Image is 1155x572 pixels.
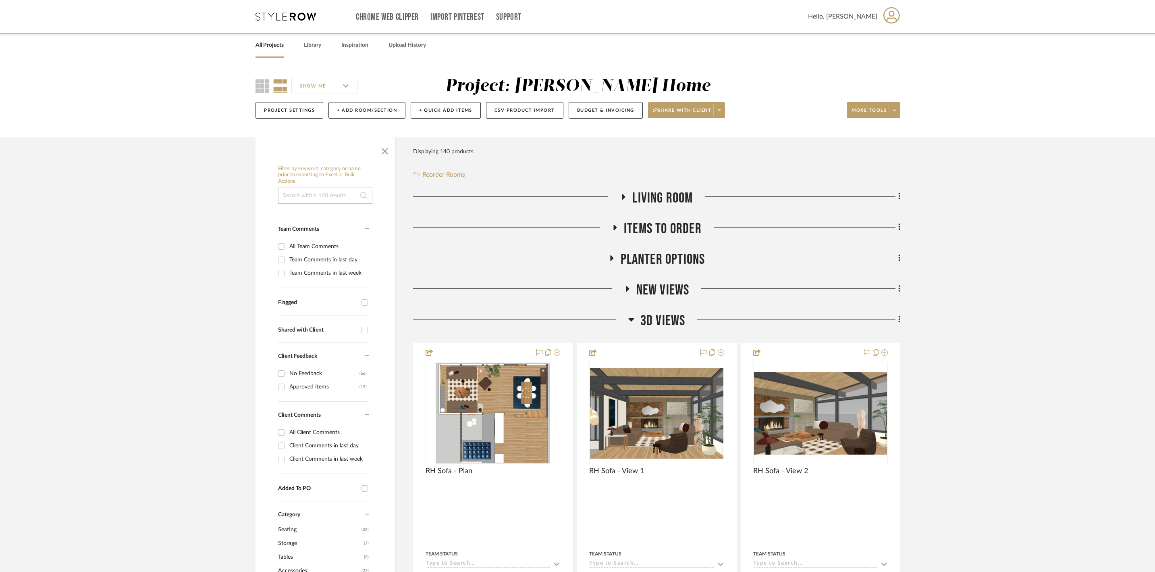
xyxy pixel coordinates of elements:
button: Reorder Rooms [413,170,465,180]
div: (19) [359,380,367,393]
span: Seating [278,523,359,537]
span: New Views [636,282,690,299]
button: + Add Room/Section [328,102,405,119]
img: RH Sofa - View 1 [590,368,723,459]
span: Client Feedback [278,353,317,359]
div: All Team Comments [289,240,367,253]
span: RH Sofa - View 1 [589,467,644,476]
div: Displaying 140 products [413,144,474,160]
button: More tools [847,102,900,118]
button: Project Settings [256,102,323,119]
button: Close [377,142,393,158]
div: Client Comments in last day [289,439,367,452]
div: (56) [359,367,367,380]
span: Living Room [632,190,693,207]
span: Client Comments [278,412,321,418]
span: (24) [361,523,369,536]
div: Team Status [753,550,785,557]
h6: Filter by keyword, category or name prior to exporting to Excel or Bulk Actions [278,166,372,185]
div: Approved Items [289,380,359,393]
div: Added To PO [278,485,357,492]
span: (7) [364,537,369,550]
button: CSV Product Import [486,102,563,119]
img: RH Sofa - Plan [436,363,550,463]
span: items to order [624,220,702,238]
span: 3d Views [640,312,686,330]
a: Import Pinterest [430,14,484,21]
span: More tools [852,107,887,119]
a: Chrome Web Clipper [356,14,419,21]
button: Share with client [648,102,725,118]
span: (6) [364,551,369,564]
a: Library [304,40,321,51]
input: Type to Search… [589,560,714,568]
div: No Feedback [289,367,359,380]
button: + Quick Add Items [411,102,481,119]
input: Type to Search… [753,560,878,568]
div: Team Status [589,550,621,557]
span: Storage [278,537,362,550]
span: Category [278,511,300,518]
div: All Client Comments [289,426,367,439]
input: Type to Search… [426,560,550,568]
div: Team Comments in last week [289,267,367,280]
a: Inspiration [341,40,368,51]
img: RH Sofa - View 2 [754,372,887,455]
div: Team Status [426,550,458,557]
span: RH Sofa - View 2 [753,467,808,476]
span: RH Sofa - Plan [426,467,472,476]
div: Project: [PERSON_NAME] Home [445,78,710,95]
span: Team Comments [278,226,319,232]
span: Hello, [PERSON_NAME] [808,12,877,21]
span: Reorder Rooms [422,170,465,180]
div: Client Comments in last week [289,453,367,466]
button: Budget & Invoicing [569,102,643,119]
div: Shared with Client [278,327,357,334]
a: All Projects [256,40,284,51]
span: Tables [278,550,362,564]
a: Upload History [388,40,426,51]
input: Search within 140 results [278,188,372,204]
div: Team Comments in last day [289,253,367,266]
a: Support [496,14,521,21]
div: Flagged [278,299,357,306]
span: Planter Options [621,251,705,268]
span: Share with client [653,107,712,119]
